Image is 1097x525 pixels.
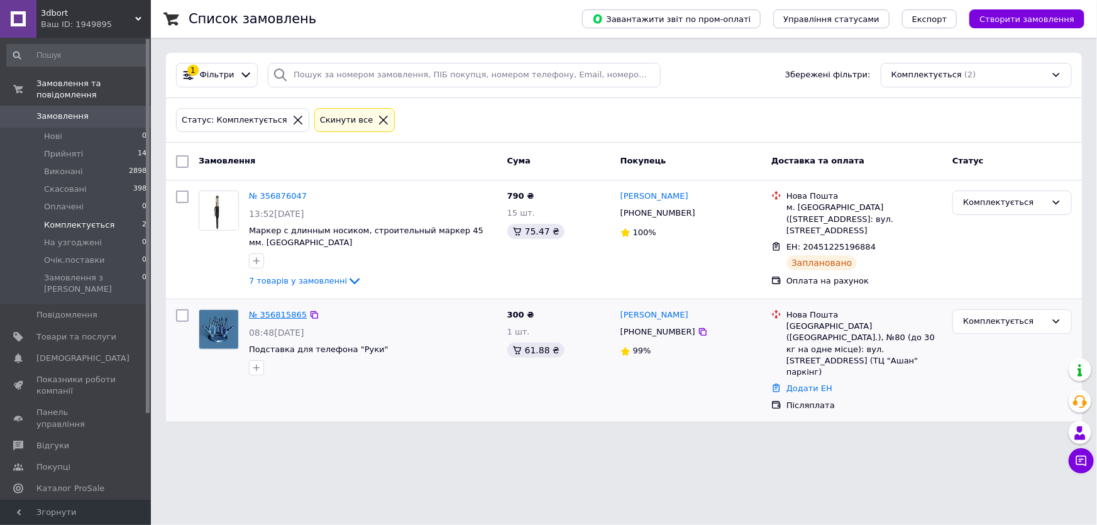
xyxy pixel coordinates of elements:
[133,184,146,195] span: 398
[44,219,114,231] span: Комплектується
[912,14,947,24] span: Експорт
[592,13,751,25] span: Завантажити звіт по пром-оплаті
[199,192,238,230] img: Фото товару
[964,70,976,79] span: (2)
[507,343,565,358] div: 61.88 ₴
[785,69,871,81] span: Збережені фільтри:
[249,276,347,285] span: 7 товарів у замовленні
[138,148,146,160] span: 14
[249,226,483,247] a: Маркер с длинным носиком, строительный маркер 45 мм. [GEOGRAPHIC_DATA]
[268,63,660,87] input: Пошук за номером замовлення, ПІБ покупця, номером телефону, Email, номером накладної
[979,14,1074,24] span: Створити замовлення
[507,224,565,239] div: 75.47 ₴
[44,201,84,213] span: Оплачені
[142,255,146,266] span: 0
[129,166,146,177] span: 2898
[199,310,238,349] img: Фото товару
[507,191,534,201] span: 790 ₴
[582,9,761,28] button: Завантажити звіт по пром-оплаті
[249,310,307,319] a: № 356815865
[189,11,316,26] h1: Список замовлень
[36,374,116,397] span: Показники роботи компанії
[36,331,116,343] span: Товари та послуги
[786,275,942,287] div: Оплата на рахунок
[786,321,942,378] div: [GEOGRAPHIC_DATA] ([GEOGRAPHIC_DATA].), №80 (до 30 кг на одне місце): вул. [STREET_ADDRESS] (ТЦ "...
[786,400,942,411] div: Післяплата
[41,8,135,19] span: 3dbort
[6,44,148,67] input: Пошук
[507,208,535,218] span: 15 шт.
[142,219,146,231] span: 2
[771,156,864,165] span: Доставка та оплата
[187,65,199,76] div: 1
[969,9,1084,28] button: Створити замовлення
[786,255,857,270] div: Заплановано
[249,345,389,354] a: Подставка для телефона "Руки"
[957,14,1084,23] a: Створити замовлення
[633,228,656,237] span: 100%
[786,242,876,251] span: ЕН: 20451225196884
[786,202,942,236] div: м. [GEOGRAPHIC_DATA] ([STREET_ADDRESS]: вул. [STREET_ADDRESS]
[620,191,688,202] a: [PERSON_NAME]
[786,309,942,321] div: Нова Пошта
[786,191,942,202] div: Нова Пошта
[200,69,234,81] span: Фільтри
[507,327,530,336] span: 1 шт.
[36,483,104,494] span: Каталог ProSale
[142,201,146,213] span: 0
[41,19,151,30] div: Ваш ID: 1949895
[36,440,69,451] span: Відгуки
[36,78,151,101] span: Замовлення та повідомлення
[317,114,376,127] div: Cкинути все
[142,237,146,248] span: 0
[44,272,142,295] span: Замовлення з [PERSON_NAME]
[44,255,105,266] span: Очік.поставки
[786,384,832,393] a: Додати ЕН
[199,191,239,231] a: Фото товару
[902,9,957,28] button: Експорт
[507,156,531,165] span: Cума
[36,111,89,122] span: Замовлення
[783,14,879,24] span: Управління статусами
[199,309,239,350] a: Фото товару
[44,148,83,160] span: Прийняті
[620,208,695,218] span: [PHONE_NUMBER]
[199,156,255,165] span: Замовлення
[44,184,87,195] span: Скасовані
[142,131,146,142] span: 0
[249,209,304,219] span: 13:52[DATE]
[963,196,1046,209] div: Комплектується
[249,328,304,338] span: 08:48[DATE]
[633,346,651,355] span: 99%
[620,156,666,165] span: Покупець
[963,315,1046,328] div: Комплектується
[620,327,695,336] span: [PHONE_NUMBER]
[44,131,62,142] span: Нові
[891,69,962,81] span: Комплектується
[36,309,97,321] span: Повідомлення
[36,407,116,429] span: Панель управління
[179,114,290,127] div: Статус: Комплектується
[249,191,307,201] a: № 356876047
[249,276,362,285] a: 7 товарів у замовленні
[142,272,146,295] span: 0
[36,461,70,473] span: Покупці
[620,309,688,321] a: [PERSON_NAME]
[44,237,102,248] span: На узгоджені
[507,310,534,319] span: 300 ₴
[36,353,130,364] span: [DEMOGRAPHIC_DATA]
[952,156,984,165] span: Статус
[773,9,890,28] button: Управління статусами
[44,166,83,177] span: Виконані
[1069,448,1094,473] button: Чат з покупцем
